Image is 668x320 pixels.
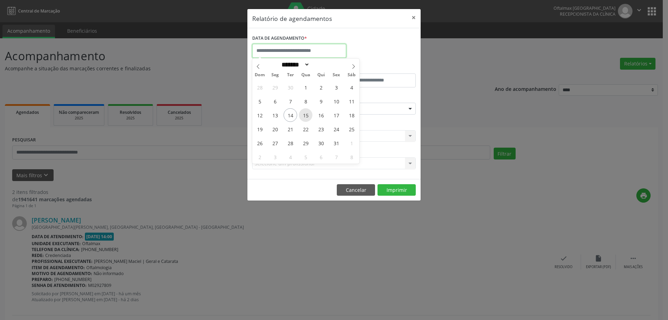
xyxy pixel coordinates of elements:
span: Outubro 27, 2025 [268,136,282,150]
span: Outubro 8, 2025 [299,94,312,108]
span: Outubro 15, 2025 [299,108,312,122]
span: Outubro 21, 2025 [284,122,297,136]
span: Outubro 4, 2025 [345,80,358,94]
span: Outubro 29, 2025 [299,136,312,150]
span: Outubro 9, 2025 [314,94,328,108]
span: Outubro 3, 2025 [329,80,343,94]
span: Outubro 16, 2025 [314,108,328,122]
span: Outubro 12, 2025 [253,108,267,122]
select: Month [279,61,310,68]
span: Outubro 19, 2025 [253,122,267,136]
span: Outubro 30, 2025 [314,136,328,150]
span: Qua [298,73,313,77]
span: Outubro 23, 2025 [314,122,328,136]
span: Sex [329,73,344,77]
span: Outubro 5, 2025 [253,94,267,108]
span: Novembro 2, 2025 [253,150,267,164]
span: Novembro 4, 2025 [284,150,297,164]
span: Outubro 1, 2025 [299,80,312,94]
span: Setembro 29, 2025 [268,80,282,94]
span: Outubro 24, 2025 [329,122,343,136]
span: Novembro 3, 2025 [268,150,282,164]
span: Qui [313,73,329,77]
span: Outubro 7, 2025 [284,94,297,108]
span: Outubro 18, 2025 [345,108,358,122]
span: Outubro 17, 2025 [329,108,343,122]
span: Novembro 6, 2025 [314,150,328,164]
span: Outubro 14, 2025 [284,108,297,122]
button: Close [407,9,421,26]
input: Year [310,61,333,68]
span: Outubro 6, 2025 [268,94,282,108]
span: Novembro 5, 2025 [299,150,312,164]
span: Outubro 11, 2025 [345,94,358,108]
span: Outubro 20, 2025 [268,122,282,136]
label: DATA DE AGENDAMENTO [252,33,307,44]
span: Seg [268,73,283,77]
span: Ter [283,73,298,77]
span: Novembro 8, 2025 [345,150,358,164]
span: Sáb [344,73,359,77]
label: ATÉ [336,63,416,73]
span: Dom [252,73,268,77]
span: Novembro 7, 2025 [329,150,343,164]
span: Outubro 10, 2025 [329,94,343,108]
button: Cancelar [337,184,375,196]
span: Outubro 26, 2025 [253,136,267,150]
span: Setembro 30, 2025 [284,80,297,94]
span: Outubro 22, 2025 [299,122,312,136]
span: Setembro 28, 2025 [253,80,267,94]
span: Outubro 28, 2025 [284,136,297,150]
h5: Relatório de agendamentos [252,14,332,23]
span: Outubro 31, 2025 [329,136,343,150]
span: Outubro 25, 2025 [345,122,358,136]
span: Outubro 2, 2025 [314,80,328,94]
button: Imprimir [377,184,416,196]
span: Outubro 13, 2025 [268,108,282,122]
span: Novembro 1, 2025 [345,136,358,150]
